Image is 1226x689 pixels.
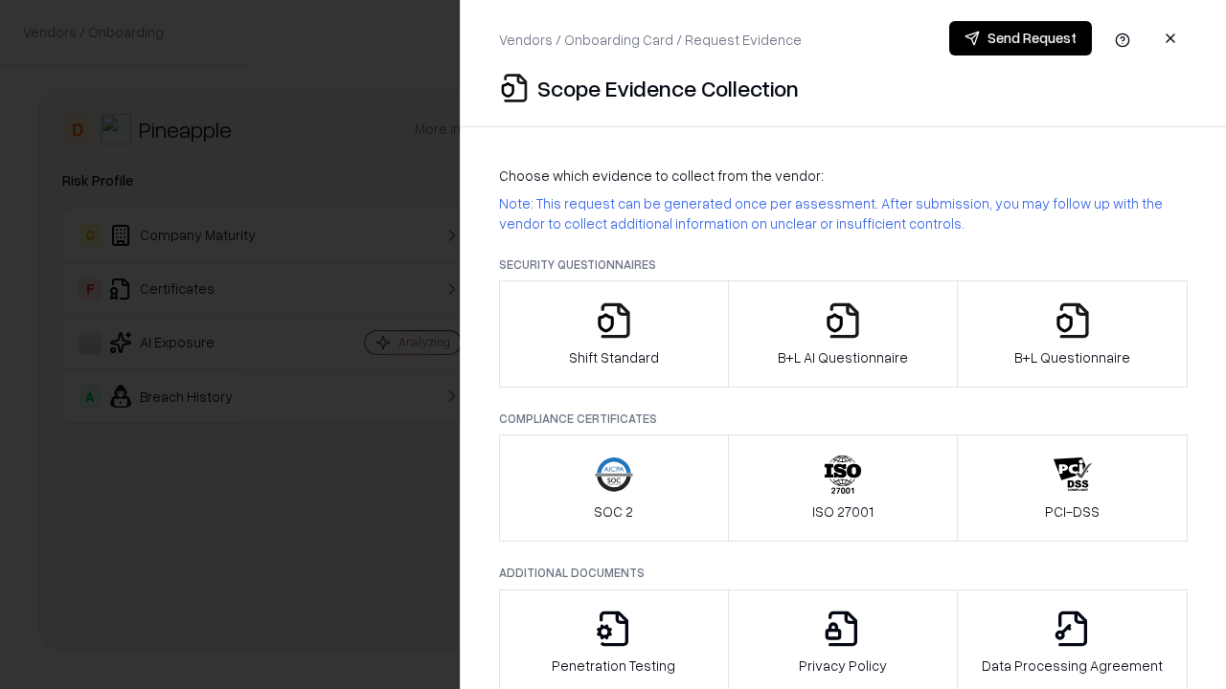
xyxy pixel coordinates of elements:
p: Compliance Certificates [499,411,1188,427]
p: Choose which evidence to collect from the vendor: [499,166,1188,186]
button: SOC 2 [499,434,729,542]
p: Shift Standard [569,347,659,367]
p: B+L AI Questionnaire [778,347,908,367]
button: ISO 27001 [728,434,959,542]
p: Scope Evidence Collection [537,73,799,103]
p: SOC 2 [594,501,633,522]
p: Vendors / Onboarding Card / Request Evidence [499,30,802,50]
p: B+L Questionnaire [1014,347,1130,367]
button: PCI-DSS [957,434,1188,542]
p: PCI-DSS [1045,501,1100,522]
p: Penetration Testing [552,656,675,676]
button: B+L AI Questionnaire [728,280,959,388]
p: Security Questionnaires [499,256,1188,273]
button: B+L Questionnaire [957,280,1188,388]
p: ISO 27001 [812,501,874,522]
p: Note: This request can be generated once per assessment. After submission, you may follow up with... [499,193,1188,233]
button: Send Request [949,21,1092,56]
button: Shift Standard [499,280,729,388]
p: Privacy Policy [799,656,887,676]
p: Data Processing Agreement [982,656,1163,676]
p: Additional Documents [499,565,1188,581]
